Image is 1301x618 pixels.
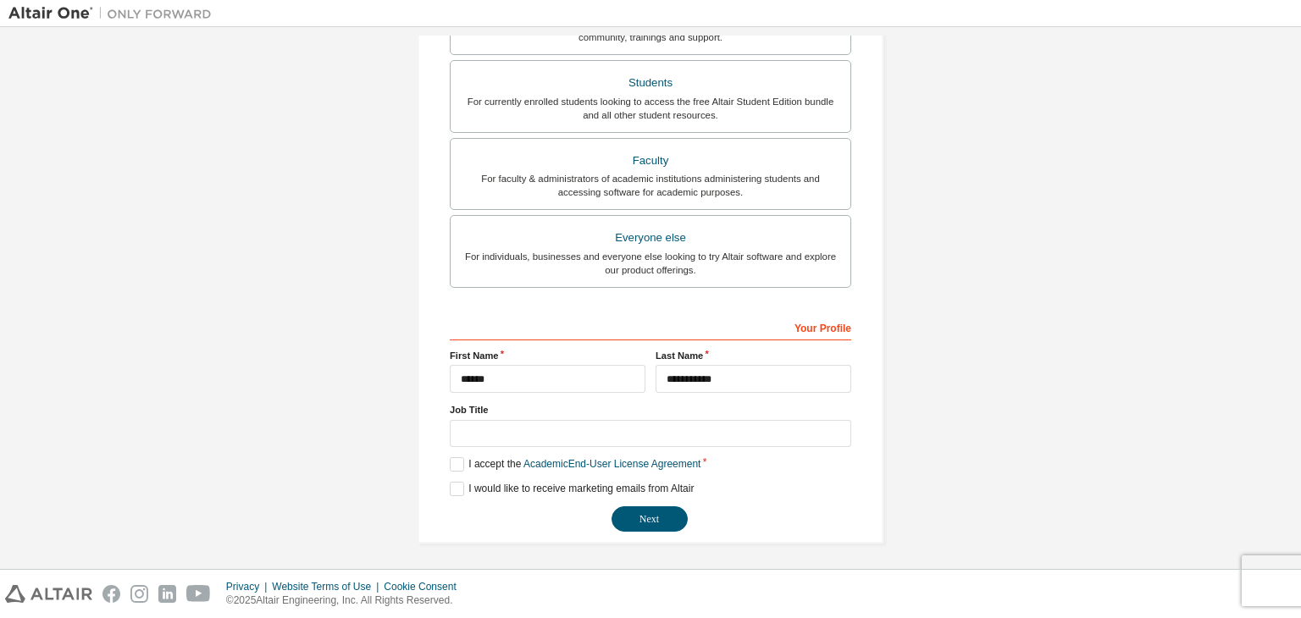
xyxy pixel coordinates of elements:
[450,457,700,472] label: I accept the
[102,585,120,603] img: facebook.svg
[226,580,272,593] div: Privacy
[384,580,466,593] div: Cookie Consent
[656,349,851,362] label: Last Name
[8,5,220,22] img: Altair One
[461,149,840,173] div: Faculty
[450,403,851,417] label: Job Title
[461,71,840,95] div: Students
[461,172,840,199] div: For faculty & administrators of academic institutions administering students and accessing softwa...
[186,585,211,603] img: youtube.svg
[461,250,840,277] div: For individuals, businesses and everyone else looking to try Altair software and explore our prod...
[461,226,840,250] div: Everyone else
[158,585,176,603] img: linkedin.svg
[523,458,700,470] a: Academic End-User License Agreement
[450,482,694,496] label: I would like to receive marketing emails from Altair
[450,349,645,362] label: First Name
[450,313,851,340] div: Your Profile
[461,95,840,122] div: For currently enrolled students looking to access the free Altair Student Edition bundle and all ...
[5,585,92,603] img: altair_logo.svg
[226,593,467,608] p: © 2025 Altair Engineering, Inc. All Rights Reserved.
[612,506,688,532] button: Next
[130,585,148,603] img: instagram.svg
[272,580,384,593] div: Website Terms of Use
